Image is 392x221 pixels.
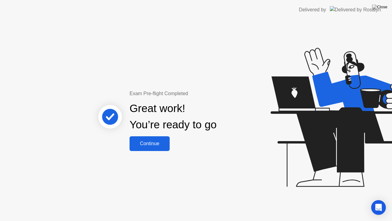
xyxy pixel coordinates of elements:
div: Delivered by [299,6,326,14]
img: Delivered by Rosalyn [330,6,381,13]
img: Close [372,5,387,10]
div: Great work! You’re ready to go [130,100,217,133]
button: Continue [130,136,170,151]
div: Continue [131,141,168,146]
div: Exam Pre-flight Completed [130,90,256,97]
div: Open Intercom Messenger [371,200,386,215]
